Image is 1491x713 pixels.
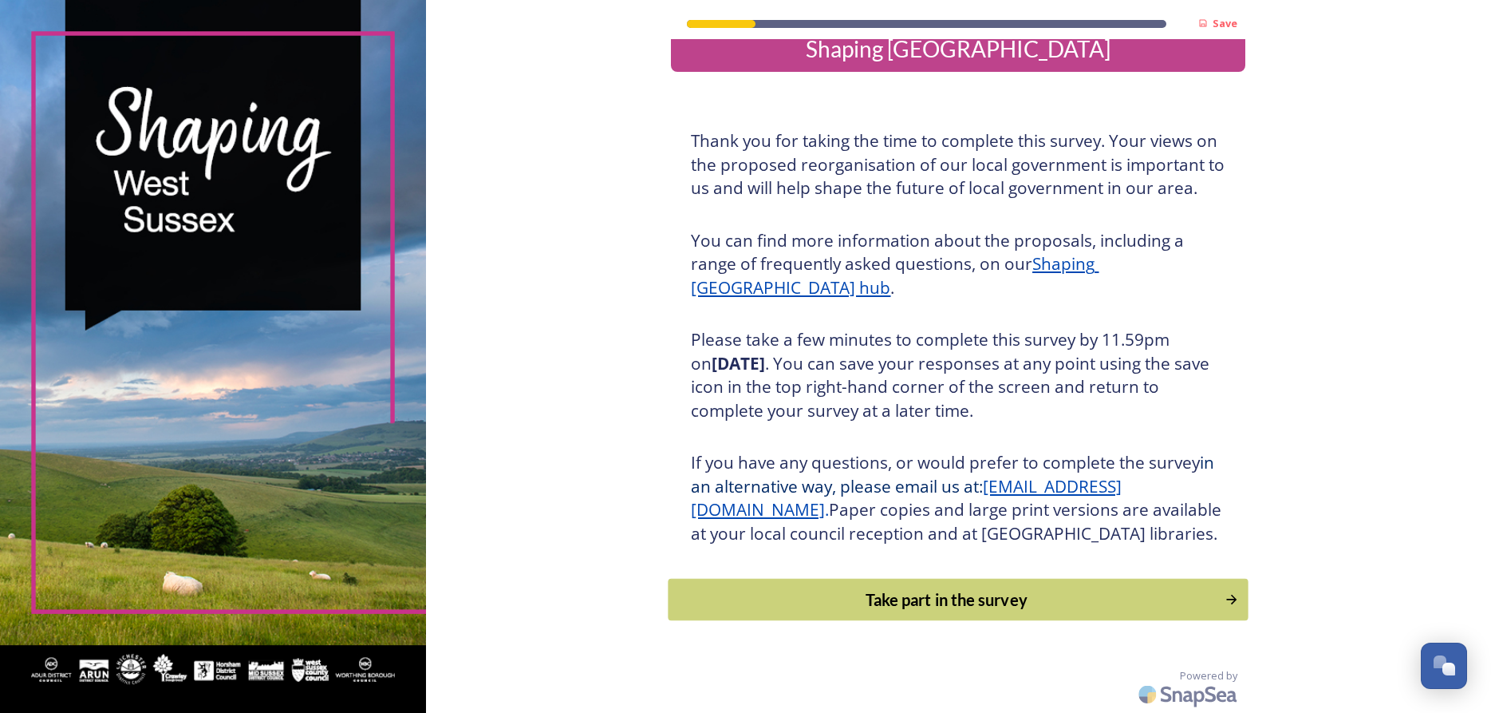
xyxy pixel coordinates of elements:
[1180,668,1237,683] span: Powered by
[825,498,829,521] span: .
[1134,675,1245,713] img: SnapSea Logo
[691,229,1225,300] h3: You can find more information about the proposals, including a range of frequently asked question...
[712,352,765,374] strong: [DATE]
[1421,643,1467,689] button: Open Chat
[669,579,1248,621] button: Continue
[677,32,1239,65] div: Shaping [GEOGRAPHIC_DATA]
[677,588,1217,612] div: Take part in the survey
[1213,16,1237,30] strong: Save
[691,451,1218,497] span: in an alternative way, please email us at:
[691,451,1225,545] h3: If you have any questions, or would prefer to complete the survey Paper copies and large print ve...
[691,129,1225,200] h3: Thank you for taking the time to complete this survey. Your views on the proposed reorganisation ...
[691,252,1099,299] a: Shaping [GEOGRAPHIC_DATA] hub
[691,475,1122,521] a: [EMAIL_ADDRESS][DOMAIN_NAME]
[691,328,1225,422] h3: Please take a few minutes to complete this survey by 11.59pm on . You can save your responses at ...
